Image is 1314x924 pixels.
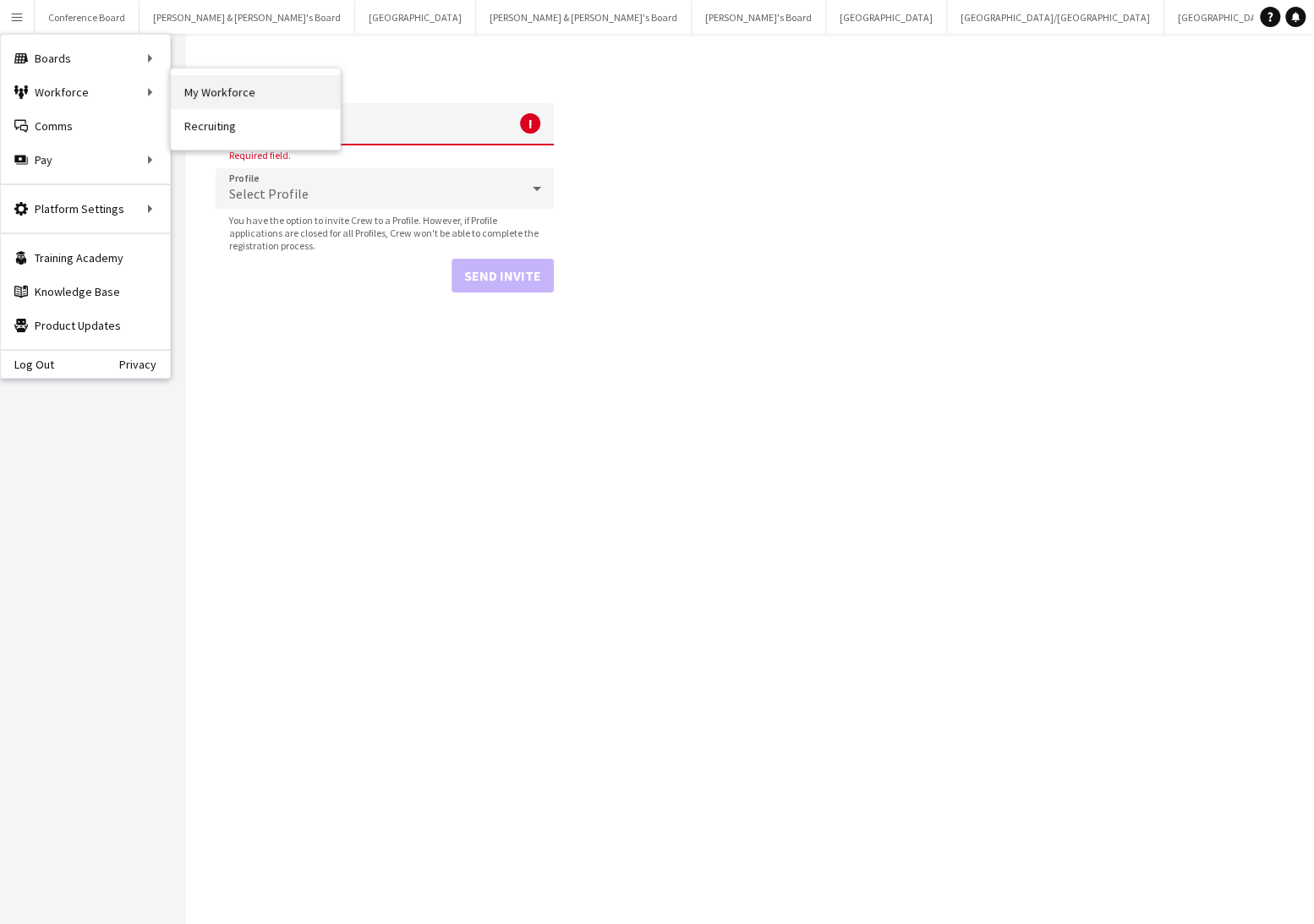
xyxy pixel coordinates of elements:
[216,214,554,252] span: You have the option to invite Crew to a Profile. However, if Profile applications are closed for ...
[119,358,170,371] a: Privacy
[1,358,54,371] a: Log Out
[35,1,140,34] button: Conference Board
[1,309,170,342] a: Product Updates
[1,241,170,275] a: Training Academy
[355,1,476,34] button: [GEOGRAPHIC_DATA]
[229,185,309,202] span: Select Profile
[171,75,340,109] a: My Workforce
[1164,1,1285,34] button: [GEOGRAPHIC_DATA]
[947,1,1164,34] button: [GEOGRAPHIC_DATA]/[GEOGRAPHIC_DATA]
[1,143,170,177] div: Pay
[171,109,340,143] a: Recruiting
[1,109,170,143] a: Comms
[140,1,355,34] button: [PERSON_NAME] & [PERSON_NAME]'s Board
[826,1,947,34] button: [GEOGRAPHIC_DATA]
[1,192,170,226] div: Platform Settings
[216,149,304,161] span: Required field.
[1,75,170,109] div: Workforce
[476,1,692,34] button: [PERSON_NAME] & [PERSON_NAME]'s Board
[1,275,170,309] a: Knowledge Base
[1,41,170,75] div: Boards
[216,64,554,90] h1: Invite contact
[692,1,826,34] button: [PERSON_NAME]'s Board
